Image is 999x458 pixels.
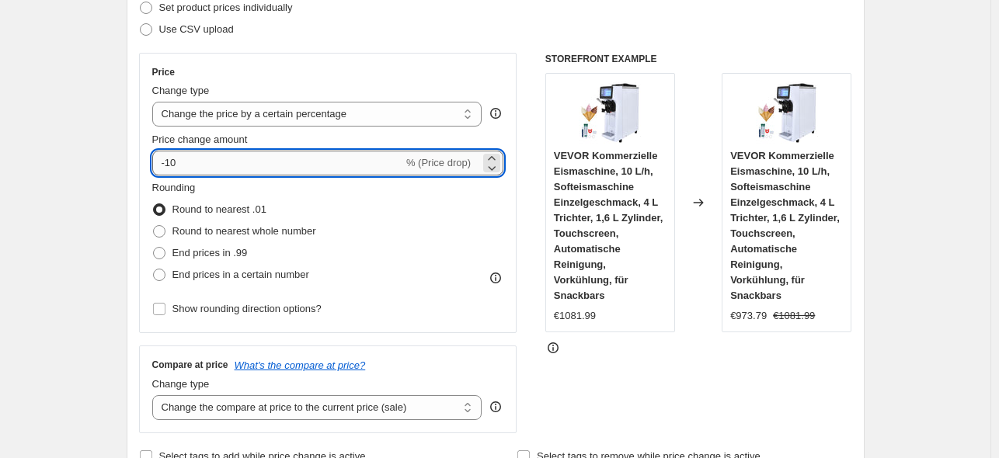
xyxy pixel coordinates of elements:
button: What's the compare at price? [235,359,366,371]
span: Rounding [152,182,196,193]
div: help [488,399,503,415]
span: End prices in .99 [172,247,248,258]
img: 61TVbtjYIfL_80x.jpg [756,82,818,144]
span: End prices in a certain number [172,269,309,280]
span: Show rounding direction options? [172,303,322,314]
input: -15 [152,151,403,175]
div: €973.79 [730,308,767,324]
span: Set product prices individually [159,2,293,13]
img: 61TVbtjYIfL_80x.jpg [579,82,641,144]
span: Round to nearest whole number [172,225,316,237]
span: Change type [152,85,210,96]
div: help [488,106,503,121]
h3: Compare at price [152,359,228,371]
span: Round to nearest .01 [172,203,266,215]
h6: STOREFRONT EXAMPLE [545,53,852,65]
h3: Price [152,66,175,78]
span: Price change amount [152,134,248,145]
span: % (Price drop) [406,157,471,168]
span: VEVOR Kommerzielle Eismaschine, 10 L/h, Softeismaschine Einzelgeschmack, 4 L Trichter, 1,6 L Zyli... [554,150,663,301]
span: Use CSV upload [159,23,234,35]
span: Change type [152,378,210,390]
div: €1081.99 [554,308,596,324]
strike: €1081.99 [773,308,815,324]
span: VEVOR Kommerzielle Eismaschine, 10 L/h, Softeismaschine Einzelgeschmack, 4 L Trichter, 1,6 L Zyli... [730,150,840,301]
